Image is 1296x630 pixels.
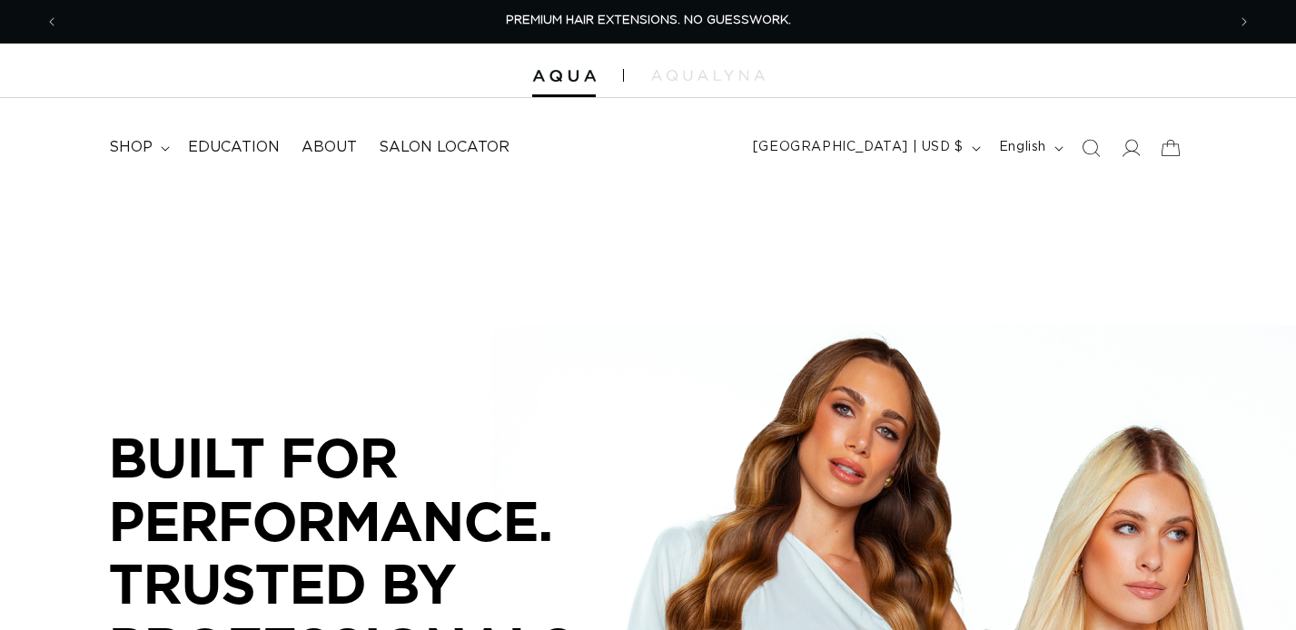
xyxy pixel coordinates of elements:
button: Next announcement [1224,5,1264,39]
button: Previous announcement [32,5,72,39]
img: Aqua Hair Extensions [532,70,596,83]
button: [GEOGRAPHIC_DATA] | USD $ [742,131,988,165]
span: About [302,138,357,157]
span: [GEOGRAPHIC_DATA] | USD $ [753,138,964,157]
a: About [291,127,368,168]
span: English [999,138,1046,157]
span: shop [109,138,153,157]
a: Salon Locator [368,127,520,168]
button: English [988,131,1071,165]
span: PREMIUM HAIR EXTENSIONS. NO GUESSWORK. [506,15,791,26]
span: Education [188,138,280,157]
summary: Search [1071,128,1111,168]
span: Salon Locator [379,138,509,157]
img: aqualyna.com [651,70,765,81]
a: Education [177,127,291,168]
summary: shop [98,127,177,168]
